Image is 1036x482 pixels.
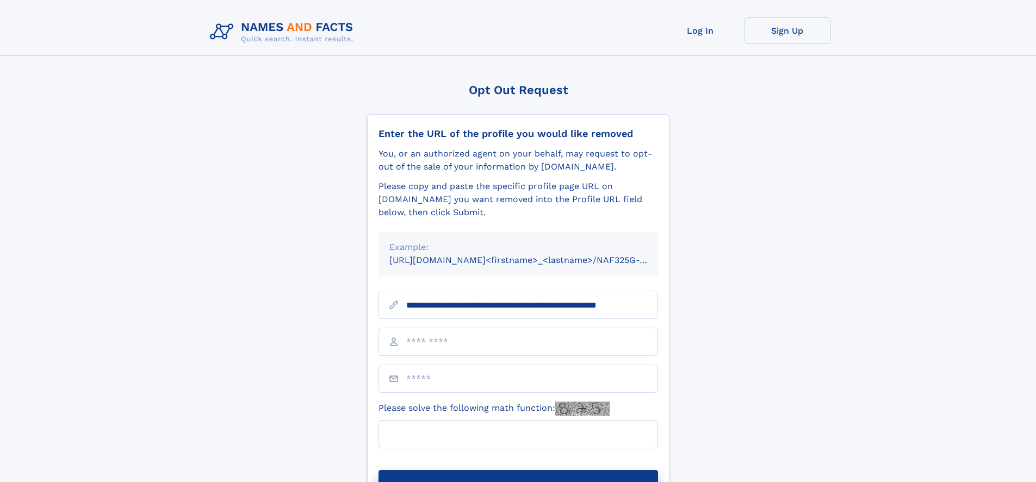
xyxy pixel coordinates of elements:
[367,83,669,97] div: Opt Out Request
[379,128,658,140] div: Enter the URL of the profile you would like removed
[379,147,658,173] div: You, or an authorized agent on your behalf, may request to opt-out of the sale of your informatio...
[206,17,362,47] img: Logo Names and Facts
[657,17,744,44] a: Log In
[389,255,679,265] small: [URL][DOMAIN_NAME]<firstname>_<lastname>/NAF325G-xxxxxxxx
[379,402,610,416] label: Please solve the following math function:
[744,17,831,44] a: Sign Up
[379,180,658,219] div: Please copy and paste the specific profile page URL on [DOMAIN_NAME] you want removed into the Pr...
[389,241,647,254] div: Example:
